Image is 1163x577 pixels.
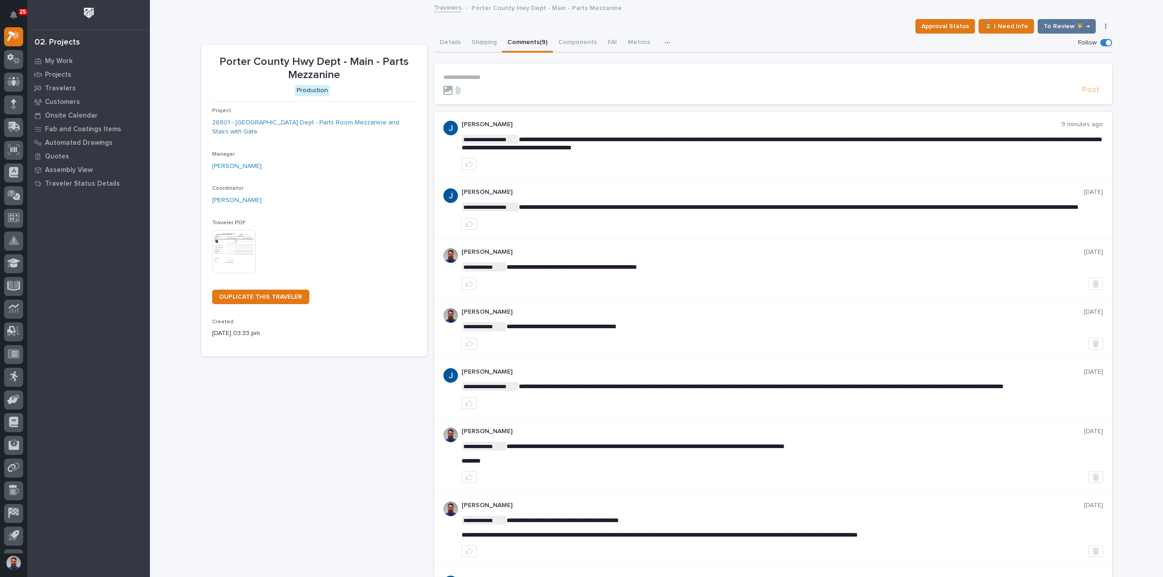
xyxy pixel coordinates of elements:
[212,186,244,191] span: Coordinator
[1061,121,1103,128] p: 9 minutes ago
[45,98,80,106] p: Customers
[212,108,231,113] span: Project
[45,153,69,161] p: Quotes
[443,188,458,203] img: ACg8ocIvQgbKnUI1OLQ1VS3mm8sq0p2BVcNzpCu_ubKm4b8z_eaaoA=s96-c
[295,85,330,96] div: Production
[1079,85,1103,95] button: Post
[1088,338,1103,350] button: Delete post
[553,34,602,53] button: Components
[1082,85,1099,95] span: Post
[462,338,477,350] button: like this post
[27,149,150,163] a: Quotes
[27,122,150,136] a: Fab and Coatings Items
[434,2,462,12] a: Travelers
[4,553,23,572] button: users-avatar
[27,81,150,95] a: Travelers
[502,34,553,53] button: Comments (9)
[35,38,80,48] div: 02. Projects
[462,397,477,409] button: like this post
[443,121,458,135] img: ACg8ocIvQgbKnUI1OLQ1VS3mm8sq0p2BVcNzpCu_ubKm4b8z_eaaoA=s96-c
[45,180,120,188] p: Traveler Status Details
[462,158,477,170] button: like this post
[462,278,477,290] button: like this post
[462,471,477,483] button: like this post
[20,9,26,15] p: 25
[443,248,458,263] img: 6hTokn1ETDGPf9BPokIQ
[212,55,416,82] p: Porter County Hwy Dept - Main - Parts Mezzanine
[45,57,73,65] p: My Work
[915,19,975,34] button: Approval Status
[1088,545,1103,557] button: Delete post
[45,84,76,93] p: Travelers
[984,21,1028,32] span: ⏳ I Need Info
[443,368,458,383] img: ACg8ocIvQgbKnUI1OLQ1VS3mm8sq0p2BVcNzpCu_ubKm4b8z_eaaoA=s96-c
[1084,248,1103,256] p: [DATE]
[27,68,150,81] a: Projects
[212,290,309,304] a: DUPLICATE THIS TRAVELER
[462,218,477,230] button: like this post
[212,196,262,205] a: [PERSON_NAME]
[462,188,1084,196] p: [PERSON_NAME]
[80,5,97,21] img: Workspace Logo
[45,139,113,147] p: Automated Drawings
[1088,471,1103,483] button: Delete post
[622,34,656,53] button: Metrics
[45,125,121,133] p: Fab and Coatings Items
[462,248,1084,256] p: [PERSON_NAME]
[462,121,1061,128] p: [PERSON_NAME]
[27,108,150,122] a: Onsite Calendar
[27,136,150,149] a: Automated Drawings
[27,95,150,108] a: Customers
[27,163,150,177] a: Assembly View
[27,177,150,190] a: Traveler Status Details
[462,502,1084,509] p: [PERSON_NAME]
[212,118,416,137] a: 26801 - [GEOGRAPHIC_DATA] Dept - Parts Room Mezzanine and Stairs with Gate
[212,162,262,171] a: [PERSON_NAME]
[219,294,302,300] span: DUPLICATE THIS TRAVELER
[462,308,1084,316] p: [PERSON_NAME]
[11,11,23,25] div: Notifications25
[1088,278,1103,290] button: Delete post
[1084,188,1103,196] p: [DATE]
[602,34,622,53] button: FAI
[4,5,23,25] button: Notifications
[443,502,458,516] img: 6hTokn1ETDGPf9BPokIQ
[1084,368,1103,376] p: [DATE]
[45,112,98,120] p: Onsite Calendar
[1044,21,1090,32] span: To Review 👨‍🏭 →
[45,166,93,174] p: Assembly View
[1084,428,1103,435] p: [DATE]
[1084,502,1103,509] p: [DATE]
[1078,39,1097,47] p: Follow
[472,2,622,12] p: Porter County Hwy Dept - Main - Parts Mezzanine
[434,34,466,53] button: Details
[1084,308,1103,316] p: [DATE]
[212,220,246,226] span: Traveler PDF
[45,71,71,79] p: Projects
[466,34,502,53] button: Shipping
[462,368,1084,376] p: [PERSON_NAME]
[27,54,150,68] a: My Work
[212,319,234,325] span: Created
[212,152,235,157] span: Manager
[443,428,458,442] img: 6hTokn1ETDGPf9BPokIQ
[462,545,477,557] button: like this post
[212,329,416,338] p: [DATE] 03:33 pm
[443,308,458,323] img: 6hTokn1ETDGPf9BPokIQ
[921,21,969,32] span: Approval Status
[1038,19,1096,34] button: To Review 👨‍🏭 →
[979,19,1034,34] button: ⏳ I Need Info
[462,428,1084,435] p: [PERSON_NAME]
